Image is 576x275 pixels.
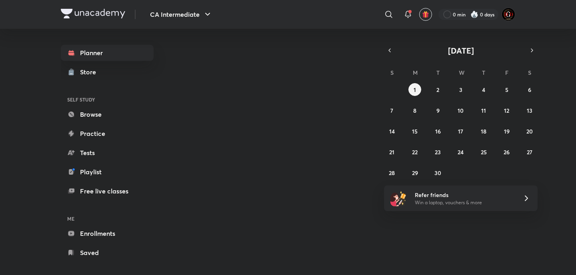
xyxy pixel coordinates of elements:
a: Tests [61,145,154,161]
abbr: September 27, 2025 [527,148,532,156]
button: September 19, 2025 [500,125,513,137]
h6: Refer friends [415,191,513,199]
a: Enrollments [61,225,154,241]
abbr: September 28, 2025 [389,169,395,177]
abbr: September 19, 2025 [504,128,510,135]
button: [DATE] [395,45,526,56]
abbr: September 22, 2025 [412,148,418,156]
abbr: September 7, 2025 [390,107,393,114]
button: September 1, 2025 [408,83,421,96]
button: September 3, 2025 [454,83,467,96]
button: September 10, 2025 [454,104,467,117]
div: Store [80,67,101,77]
button: September 13, 2025 [523,104,536,117]
h6: SELF STUDY [61,93,154,106]
button: September 20, 2025 [523,125,536,137]
h6: ME [61,212,154,225]
img: DGD°MrBEAN [502,8,515,21]
button: September 8, 2025 [408,104,421,117]
img: avatar [422,11,429,18]
a: Free live classes [61,183,154,199]
abbr: Saturday [528,69,531,76]
abbr: September 14, 2025 [389,128,395,135]
abbr: September 21, 2025 [389,148,394,156]
button: September 11, 2025 [477,104,490,117]
abbr: Monday [413,69,418,76]
button: September 2, 2025 [432,83,444,96]
button: September 18, 2025 [477,125,490,137]
button: September 22, 2025 [408,145,421,158]
a: Store [61,64,154,80]
button: avatar [419,8,432,21]
abbr: Friday [505,69,508,76]
button: CA Intermediate [145,6,217,22]
button: September 24, 2025 [454,145,467,158]
abbr: September 24, 2025 [458,148,464,156]
button: September 27, 2025 [523,145,536,158]
abbr: Wednesday [459,69,464,76]
button: September 12, 2025 [500,104,513,117]
abbr: September 15, 2025 [412,128,418,135]
abbr: September 3, 2025 [459,86,462,94]
abbr: September 10, 2025 [458,107,464,114]
button: September 7, 2025 [386,104,398,117]
abbr: September 2, 2025 [436,86,439,94]
abbr: September 5, 2025 [505,86,508,94]
button: September 4, 2025 [477,83,490,96]
abbr: September 26, 2025 [504,148,510,156]
button: September 17, 2025 [454,125,467,137]
a: Company Logo [61,9,125,20]
abbr: September 13, 2025 [527,107,532,114]
abbr: September 12, 2025 [504,107,509,114]
img: Company Logo [61,9,125,18]
abbr: Sunday [390,69,394,76]
button: September 16, 2025 [432,125,444,137]
abbr: Thursday [482,69,485,76]
abbr: September 9, 2025 [436,107,440,114]
button: September 26, 2025 [500,145,513,158]
button: September 14, 2025 [386,125,398,137]
a: Playlist [61,164,154,180]
button: September 28, 2025 [386,166,398,179]
img: streak [470,10,478,18]
abbr: September 4, 2025 [482,86,485,94]
abbr: September 6, 2025 [528,86,531,94]
button: September 21, 2025 [386,145,398,158]
a: Planner [61,45,154,61]
button: September 15, 2025 [408,125,421,137]
button: September 5, 2025 [500,83,513,96]
button: September 25, 2025 [477,145,490,158]
abbr: Tuesday [436,69,440,76]
button: September 29, 2025 [408,166,421,179]
abbr: September 29, 2025 [412,169,418,177]
span: [DATE] [448,45,474,56]
p: Win a laptop, vouchers & more [415,199,513,206]
abbr: September 8, 2025 [413,107,416,114]
button: September 30, 2025 [432,166,444,179]
button: September 9, 2025 [432,104,444,117]
button: September 6, 2025 [523,83,536,96]
abbr: September 16, 2025 [435,128,441,135]
a: Practice [61,126,154,141]
abbr: September 18, 2025 [481,128,486,135]
abbr: September 20, 2025 [526,128,533,135]
abbr: September 17, 2025 [458,128,463,135]
a: Browse [61,106,154,122]
abbr: September 1, 2025 [414,86,416,94]
abbr: September 23, 2025 [435,148,441,156]
button: September 23, 2025 [432,145,444,158]
a: Saved [61,245,154,261]
abbr: September 25, 2025 [481,148,487,156]
abbr: September 11, 2025 [481,107,486,114]
abbr: September 30, 2025 [434,169,441,177]
img: referral [390,190,406,206]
